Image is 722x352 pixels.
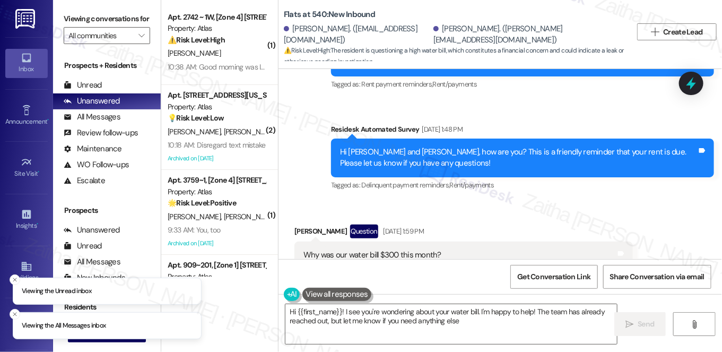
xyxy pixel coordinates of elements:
[651,28,659,36] i: 
[5,205,48,234] a: Insights •
[5,310,48,339] a: Leads
[64,127,138,139] div: Review follow-ups
[64,111,120,123] div: All Messages
[168,198,236,208] strong: 🌟 Risk Level: Positive
[64,159,129,170] div: WO Follow-ups
[510,265,597,289] button: Get Conversation Link
[285,304,617,344] textarea: Hi {{first_name}}! I see you're wondering about your water bill. I'm happy to help! The team has ...
[517,271,590,282] span: Get Conversation Link
[47,116,49,124] span: •
[168,48,221,58] span: [PERSON_NAME]
[331,76,714,92] div: Tagged as:
[168,140,266,150] div: 10:18 AM: Disregard text mistake
[664,27,703,38] span: Create Lead
[53,60,161,71] div: Prospects + Residents
[284,23,431,46] div: [PERSON_NAME]. ([EMAIL_ADDRESS][DOMAIN_NAME])
[168,101,266,113] div: Property: Atlas
[5,49,48,78] a: Inbox
[22,321,106,331] p: Viewing the All Messages inbox
[64,80,102,91] div: Unread
[224,127,277,136] span: [PERSON_NAME]
[637,23,717,40] button: Create Lead
[168,35,225,45] strong: ⚠️ Risk Level: High
[168,175,266,186] div: Apt. 3759~1, [Zone 4] [STREET_ADDRESS]
[64,11,150,27] label: Viewing conversations for
[168,225,220,235] div: 9:33 AM: You, too
[168,186,266,198] div: Property: Atlas
[350,225,378,238] div: Question
[168,212,224,221] span: [PERSON_NAME]
[331,177,714,193] div: Tagged as:
[168,113,224,123] strong: 💡 Risk Level: Low
[610,271,704,282] span: Share Conversation via email
[614,312,666,336] button: Send
[168,62,417,72] div: 10:38 AM: Good morning was I able to pay two payments for my September rent
[625,320,633,329] i: 
[450,181,494,190] span: Rent/payments
[294,225,633,242] div: [PERSON_NAME]
[5,153,48,182] a: Site Visit •
[433,23,624,46] div: [PERSON_NAME]. ([PERSON_NAME][EMAIL_ADDRESS][DOMAIN_NAME])
[37,220,38,228] span: •
[433,80,477,89] span: Rent/payments
[340,147,697,169] div: Hi [PERSON_NAME] and [PERSON_NAME], how are you? This is a friendly reminder that your rent is du...
[362,181,450,190] span: Delinquent payment reminders ,
[10,309,20,320] button: Close toast
[638,319,655,330] span: Send
[64,143,122,154] div: Maintenance
[53,205,161,216] div: Prospects
[10,274,20,285] button: Close toast
[64,175,105,186] div: Escalate
[362,80,433,89] span: Rent payment reminders ,
[224,212,277,221] span: [PERSON_NAME]
[38,168,40,176] span: •
[690,320,698,329] i: 
[22,287,91,296] p: Viewing the Unread inbox
[64,241,102,252] div: Unread
[167,152,267,165] div: Archived on [DATE]
[64,96,120,107] div: Unanswered
[168,23,266,34] div: Property: Atlas
[284,45,632,68] span: : The resident is questioning a high water bill, which constitutes a financial concern and could ...
[420,124,463,135] div: [DATE] 1:48 PM
[168,12,266,23] div: Apt. 2742 ~ 1W, [Zone 4] [STREET_ADDRESS]
[15,9,37,29] img: ResiDesk Logo
[68,27,133,44] input: All communities
[331,124,714,139] div: Residesk Automated Survey
[284,9,375,20] b: Flats at 540: New Inbound
[284,46,329,55] strong: ⚠️ Risk Level: High
[138,31,144,40] i: 
[5,257,48,286] a: Buildings
[168,90,266,101] div: Apt. [STREET_ADDRESS][US_STATE], [Zone 1] [STREET_ADDRESS][US_STATE]
[168,271,266,282] div: Property: Atlas
[603,265,711,289] button: Share Conversation via email
[168,127,224,136] span: [PERSON_NAME]
[168,260,266,271] div: Apt. 909~201, [Zone 1] [STREET_ADDRESS][PERSON_NAME]
[64,256,120,268] div: All Messages
[167,237,267,250] div: Archived on [DATE]
[381,226,424,237] div: [DATE] 1:59 PM
[303,250,441,261] div: Why was our water bill $300 this month?
[64,225,120,236] div: Unanswered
